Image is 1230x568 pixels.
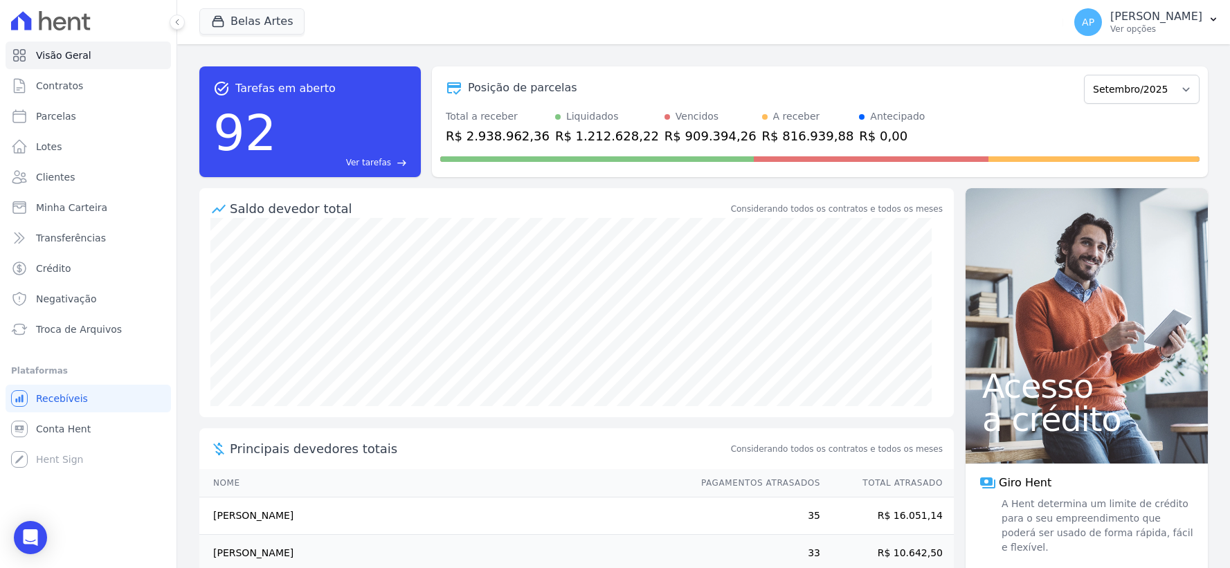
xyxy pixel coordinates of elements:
[773,109,820,124] div: A receber
[1110,10,1202,24] p: [PERSON_NAME]
[468,80,577,96] div: Posição de parcelas
[6,72,171,100] a: Contratos
[1082,17,1094,27] span: AP
[36,292,97,306] span: Negativação
[731,203,943,215] div: Considerando todos os contratos e todos os meses
[446,109,550,124] div: Total a receber
[6,315,171,343] a: Troca de Arquivos
[821,497,954,535] td: R$ 16.051,14
[199,497,688,535] td: [PERSON_NAME]
[36,231,106,245] span: Transferências
[230,199,728,218] div: Saldo devedor total
[6,255,171,282] a: Crédito
[36,109,76,123] span: Parcelas
[6,133,171,161] a: Lotes
[235,80,336,97] span: Tarefas em aberto
[36,201,107,214] span: Minha Carteira
[36,392,88,405] span: Recebíveis
[36,322,122,336] span: Troca de Arquivos
[821,469,954,497] th: Total Atrasado
[346,156,391,169] span: Ver tarefas
[213,97,277,169] div: 92
[199,8,305,35] button: Belas Artes
[688,469,821,497] th: Pagamentos Atrasados
[762,127,854,145] div: R$ 816.939,88
[1063,3,1230,42] button: AP [PERSON_NAME] Ver opções
[999,497,1194,555] span: A Hent determina um limite de crédito para o seu empreendimento que poderá ser usado de forma ráp...
[6,194,171,221] a: Minha Carteira
[6,42,171,69] a: Visão Geral
[676,109,718,124] div: Vencidos
[230,439,728,458] span: Principais devedores totais
[6,385,171,412] a: Recebíveis
[566,109,619,124] div: Liquidados
[36,140,62,154] span: Lotes
[6,163,171,191] a: Clientes
[6,415,171,443] a: Conta Hent
[664,127,757,145] div: R$ 909.394,26
[731,443,943,455] span: Considerando todos os contratos e todos os meses
[36,262,71,275] span: Crédito
[982,403,1191,436] span: a crédito
[14,521,47,554] div: Open Intercom Messenger
[555,127,659,145] div: R$ 1.212.628,22
[36,48,91,62] span: Visão Geral
[282,156,407,169] a: Ver tarefas east
[446,127,550,145] div: R$ 2.938.962,36
[982,369,1191,403] span: Acesso
[11,363,165,379] div: Plataformas
[36,422,91,436] span: Conta Hent
[213,80,230,97] span: task_alt
[870,109,925,124] div: Antecipado
[6,102,171,130] a: Parcelas
[199,469,688,497] th: Nome
[6,285,171,313] a: Negativação
[36,170,75,184] span: Clientes
[859,127,925,145] div: R$ 0,00
[999,475,1051,491] span: Giro Hent
[688,497,821,535] td: 35
[1110,24,1202,35] p: Ver opções
[397,158,407,168] span: east
[6,224,171,252] a: Transferências
[36,79,83,93] span: Contratos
